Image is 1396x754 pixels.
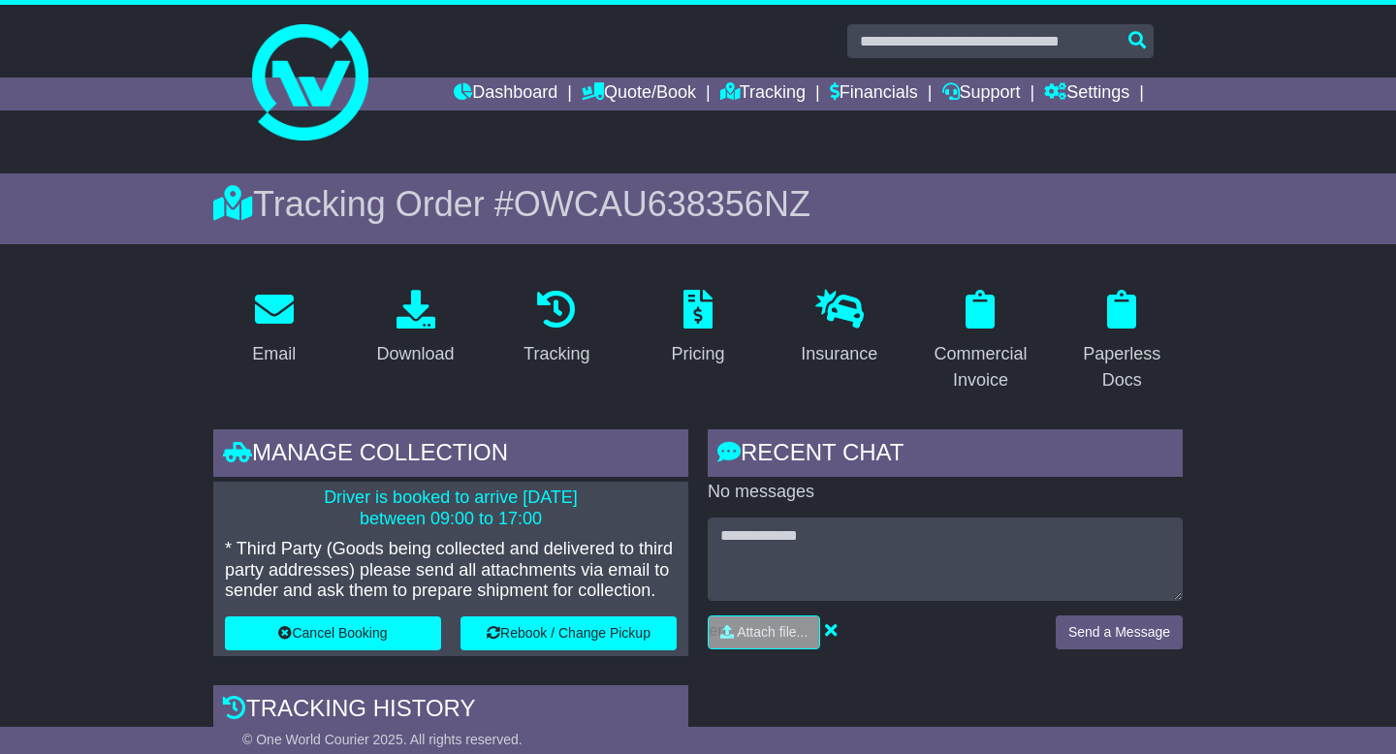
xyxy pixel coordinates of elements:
p: Driver is booked to arrive [DATE] between 09:00 to 17:00 [225,487,677,529]
div: Tracking Order # [213,183,1183,225]
div: Paperless Docs [1073,341,1170,393]
div: Pricing [672,341,725,367]
div: Tracking [523,341,589,367]
div: Download [377,341,455,367]
a: Download [365,283,467,374]
div: Insurance [801,341,877,367]
a: Support [942,78,1021,110]
button: Send a Message [1056,615,1183,649]
span: OWCAU638356NZ [514,184,810,224]
a: Financials [830,78,918,110]
a: Commercial Invoice [920,283,1042,400]
p: No messages [708,482,1183,503]
div: Commercial Invoice [933,341,1030,393]
button: Rebook / Change Pickup [460,616,677,650]
a: Quote/Book [582,78,696,110]
span: © One World Courier 2025. All rights reserved. [242,732,523,747]
p: * Third Party (Goods being collected and delivered to third party addresses) please send all atta... [225,539,677,602]
a: Paperless Docs [1061,283,1183,400]
a: Settings [1044,78,1129,110]
a: Pricing [659,283,738,374]
button: Cancel Booking [225,616,441,650]
div: Tracking history [213,685,688,738]
a: Email [239,283,308,374]
a: Dashboard [454,78,557,110]
div: RECENT CHAT [708,429,1183,482]
div: Manage collection [213,429,688,482]
a: Insurance [788,283,890,374]
a: Tracking [720,78,806,110]
div: Email [252,341,296,367]
a: Tracking [511,283,602,374]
